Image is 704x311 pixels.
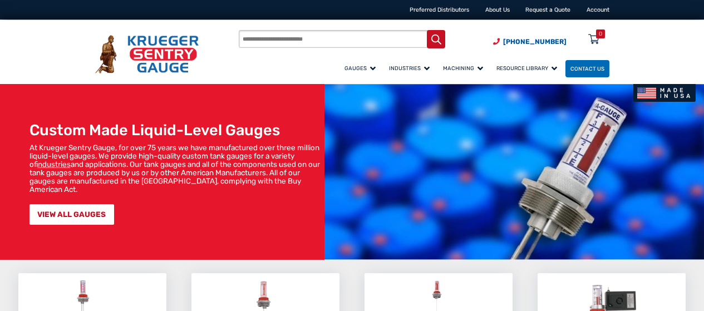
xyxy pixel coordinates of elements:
[95,35,199,73] img: Krueger Sentry Gauge
[525,6,570,13] a: Request a Quote
[496,65,557,71] span: Resource Library
[491,58,565,78] a: Resource Library
[565,60,609,77] a: Contact Us
[570,66,604,72] span: Contact Us
[503,38,567,46] span: [PHONE_NUMBER]
[493,37,567,47] a: Phone Number (920) 434-8860
[339,58,384,78] a: Gauges
[344,65,376,71] span: Gauges
[599,29,602,38] div: 0
[29,204,114,225] a: VIEW ALL GAUGES
[29,121,321,139] h1: Custom Made Liquid-Level Gauges
[38,160,71,169] a: industries
[29,144,321,194] p: At Krueger Sentry Gauge, for over 75 years we have manufactured over three million liquid-level g...
[389,65,430,71] span: Industries
[324,84,704,260] img: bg_hero_bannerksentry
[384,58,438,78] a: Industries
[438,58,491,78] a: Machining
[587,6,609,13] a: Account
[633,84,696,102] img: Made In USA
[410,6,469,13] a: Preferred Distributors
[485,6,510,13] a: About Us
[443,65,483,71] span: Machining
